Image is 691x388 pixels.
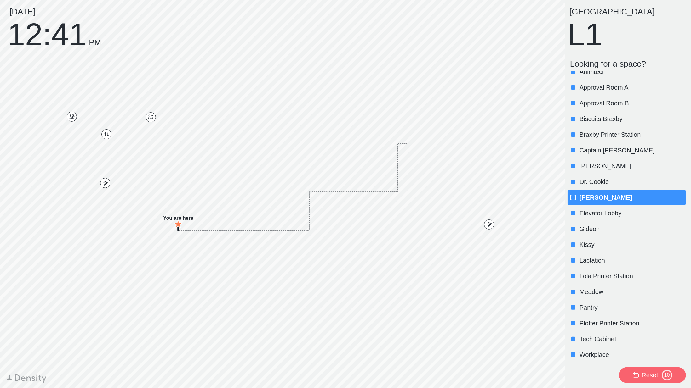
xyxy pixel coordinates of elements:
div: Reset [642,371,658,380]
p: Gideon [580,224,685,233]
p: Braxby Printer Station [580,130,685,139]
p: [PERSON_NAME] [580,193,685,202]
p: Elevator Lobby [580,209,685,218]
p: Approval Room A [580,83,685,92]
p: Dr. Cookie [580,177,685,186]
button: Reset10 [619,367,686,383]
p: [PERSON_NAME] [580,162,685,170]
p: Lactation [580,256,685,265]
p: Workplace [580,350,685,359]
p: Pantry [580,303,685,312]
p: Tech Cabinet [580,335,685,343]
p: Captain [PERSON_NAME] [580,146,685,155]
p: Plotter Printer Station [580,319,685,328]
p: Lola Printer Station [580,272,685,280]
p: Approval Room B [580,99,685,108]
p: Kissy [580,240,685,249]
p: Biscuits Braxby [580,114,685,123]
p: Meadow [580,287,685,296]
div: 10 [661,372,673,378]
p: Animtech [580,67,685,76]
p: Looking for a space? [570,59,686,69]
